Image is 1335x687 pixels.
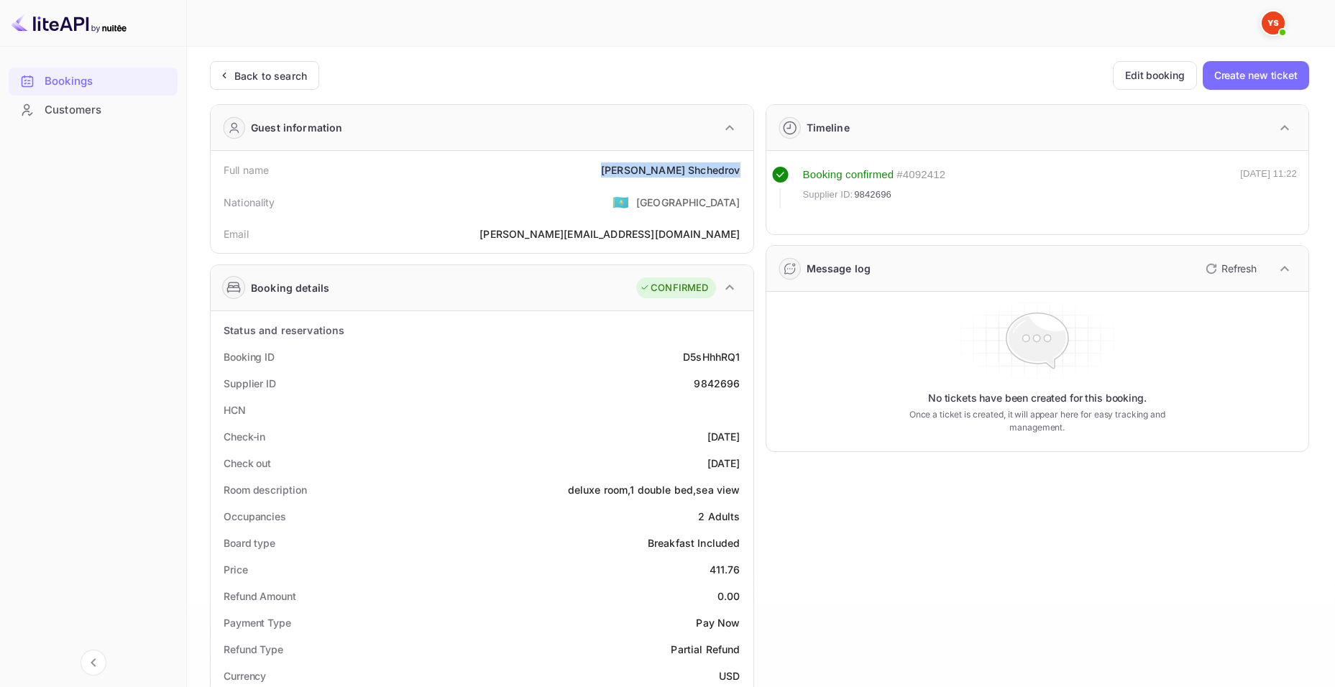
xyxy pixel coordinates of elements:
span: United States [613,189,629,215]
div: Partial Refund [671,642,740,657]
div: [GEOGRAPHIC_DATA] [636,195,740,210]
div: Refund Amount [224,589,296,604]
div: Message log [807,261,871,276]
div: HCN [224,402,246,418]
div: Full name [224,162,269,177]
img: LiteAPI logo [12,11,127,34]
div: Booking confirmed [803,167,894,183]
a: Customers [9,96,178,123]
div: [PERSON_NAME] Shchedrov [601,162,740,177]
button: Create new ticket [1203,61,1309,90]
div: Pay Now [696,615,740,630]
span: Supplier ID: [803,188,853,202]
div: Breakfast Included [648,535,740,550]
div: [DATE] 11:22 [1240,167,1297,208]
div: [DATE] [707,429,740,444]
div: Status and reservations [224,323,344,338]
div: Board type [224,535,275,550]
div: Email [224,226,249,241]
div: Price [224,562,248,577]
div: USD [719,668,740,683]
button: Edit booking [1113,61,1197,90]
div: Room description [224,482,306,497]
div: Check-in [224,429,265,444]
div: 411.76 [710,562,740,577]
div: Timeline [807,120,850,135]
div: Check out [224,456,271,471]
div: Currency [224,668,266,683]
p: Once a ticket is created, it will appear here for easy tracking and management. [891,408,1183,434]
div: Refund Type [224,642,283,657]
p: Refresh [1221,261,1257,276]
div: Back to search [234,68,307,83]
button: Refresh [1197,257,1262,280]
div: Supplier ID [224,376,276,391]
div: 0.00 [717,589,740,604]
div: [PERSON_NAME][EMAIL_ADDRESS][DOMAIN_NAME] [480,226,740,241]
div: 9842696 [694,376,740,391]
a: Bookings [9,68,178,94]
div: deluxe room,1 double bed,sea view [568,482,740,497]
div: [DATE] [707,456,740,471]
div: # 4092412 [896,167,945,183]
button: Collapse navigation [81,650,106,676]
div: Booking ID [224,349,275,364]
span: 9842696 [854,188,891,202]
img: Yandex Support [1262,11,1285,34]
div: 2 Adults [698,509,740,524]
div: D5sHhhRQ1 [683,349,740,364]
div: Booking details [251,280,329,295]
div: Occupancies [224,509,286,524]
div: CONFIRMED [640,281,708,295]
div: Bookings [45,73,170,90]
p: No tickets have been created for this booking. [928,391,1147,405]
div: Customers [45,102,170,119]
div: Guest information [251,120,343,135]
div: Customers [9,96,178,124]
div: Payment Type [224,615,291,630]
div: Nationality [224,195,275,210]
div: Bookings [9,68,178,96]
